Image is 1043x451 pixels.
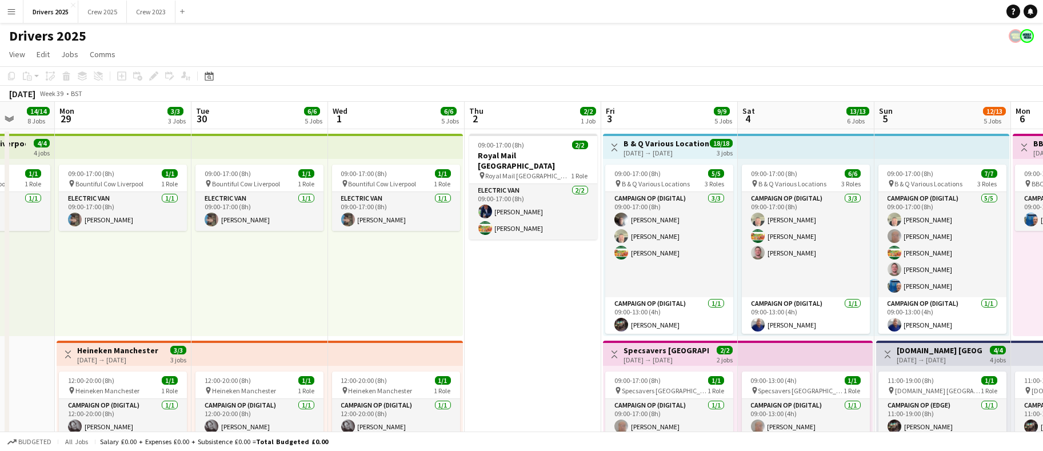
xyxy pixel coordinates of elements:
[37,49,50,59] span: Edit
[57,47,83,62] a: Jobs
[6,436,53,448] button: Budgeted
[256,437,328,446] span: Total Budgeted £0.00
[127,1,175,23] button: Crew 2023
[32,47,54,62] a: Edit
[71,89,82,98] div: BST
[63,437,90,446] span: All jobs
[23,1,78,23] button: Drivers 2025
[9,27,86,45] h1: Drivers 2025
[1009,29,1022,43] app-user-avatar: Nicola Price
[5,47,30,62] a: View
[9,49,25,59] span: View
[9,88,35,99] div: [DATE]
[100,437,328,446] div: Salary £0.00 + Expenses £0.00 + Subsistence £0.00 =
[61,49,78,59] span: Jobs
[38,89,66,98] span: Week 39
[18,438,51,446] span: Budgeted
[78,1,127,23] button: Crew 2025
[1020,29,1034,43] app-user-avatar: Claire Stewart
[90,49,115,59] span: Comms
[85,47,120,62] a: Comms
